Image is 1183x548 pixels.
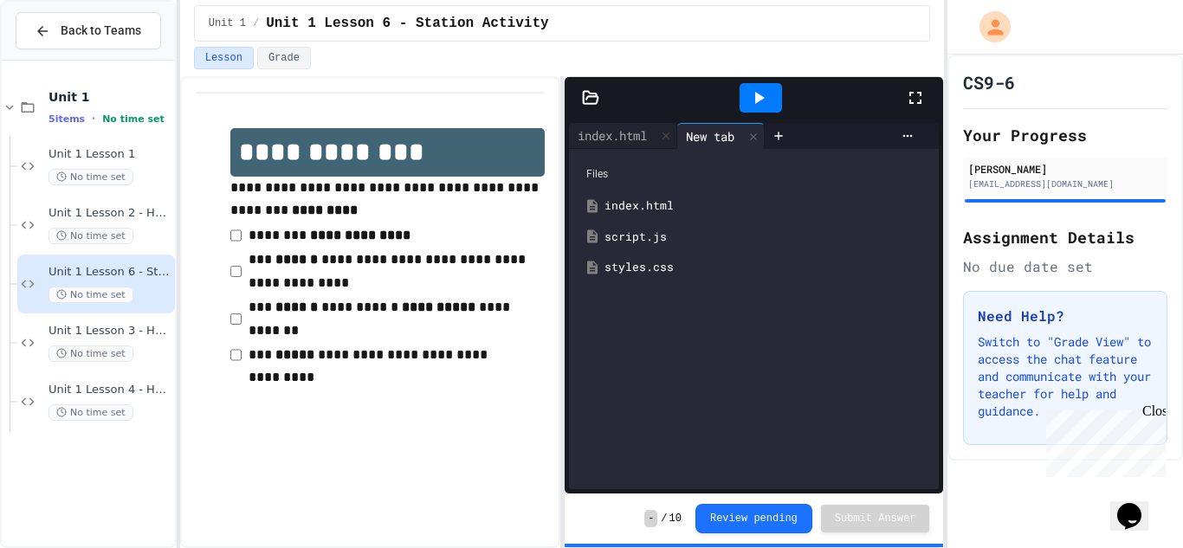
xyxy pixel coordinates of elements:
[963,123,1167,147] h2: Your Progress
[209,16,246,30] span: Unit 1
[48,228,133,244] span: No time set
[968,161,1162,177] div: [PERSON_NAME]
[16,12,161,49] button: Back to Teams
[835,512,916,525] span: Submit Answer
[48,287,133,303] span: No time set
[48,383,171,397] span: Unit 1 Lesson 4 - Headlines Lab
[253,16,259,30] span: /
[961,7,1015,47] div: My Account
[661,512,667,525] span: /
[48,324,171,338] span: Unit 1 Lesson 3 - Headers and Paragraph tags
[92,112,95,126] span: •
[963,256,1167,277] div: No due date set
[48,89,171,105] span: Unit 1
[963,70,1015,94] h1: CS9-6
[677,123,765,149] div: New tab
[48,345,133,362] span: No time set
[968,177,1162,190] div: [EMAIL_ADDRESS][DOMAIN_NAME]
[266,13,548,34] span: Unit 1 Lesson 6 - Station Activity
[578,158,930,190] div: Files
[48,147,171,162] span: Unit 1 Lesson 1
[48,265,171,280] span: Unit 1 Lesson 6 - Station Activity
[978,333,1153,420] p: Switch to "Grade View" to access the chat feature and communicate with your teacher for help and ...
[48,169,133,185] span: No time set
[677,127,743,145] div: New tab
[604,229,928,246] div: script.js
[978,306,1153,326] h3: Need Help?
[7,7,120,110] div: Chat with us now!Close
[102,113,165,125] span: No time set
[48,206,171,221] span: Unit 1 Lesson 2 - HTML Doc Setup
[1039,403,1166,477] iframe: chat widget
[604,259,928,276] div: styles.css
[669,512,682,525] span: 10
[695,504,812,533] button: Review pending
[569,123,677,149] div: index.html
[194,47,254,69] button: Lesson
[569,126,656,145] div: index.html
[604,197,928,215] div: index.html
[963,225,1167,249] h2: Assignment Details
[644,510,657,527] span: -
[1110,479,1166,531] iframe: chat widget
[257,47,311,69] button: Grade
[821,505,930,532] button: Submit Answer
[48,404,133,421] span: No time set
[48,113,85,125] span: 5 items
[61,22,141,40] span: Back to Teams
